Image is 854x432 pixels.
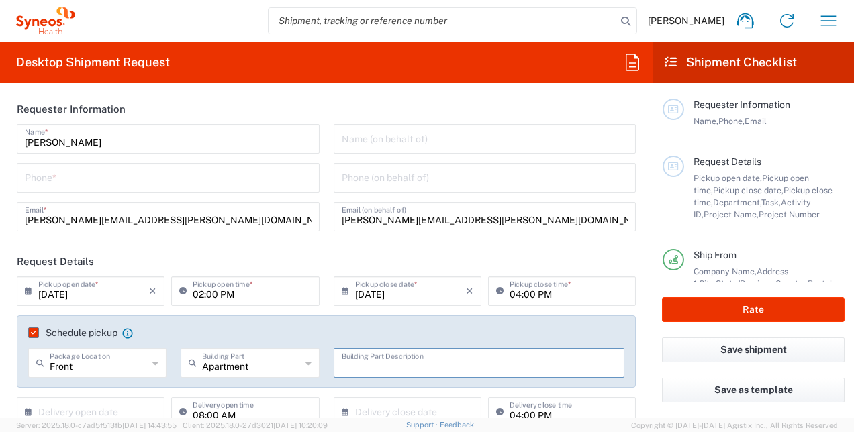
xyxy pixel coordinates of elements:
[273,421,328,429] span: [DATE] 10:20:09
[704,209,759,219] span: Project Name,
[16,54,170,70] h2: Desktop Shipment Request
[17,103,126,116] h2: Requester Information
[28,327,117,338] label: Schedule pickup
[406,421,440,429] a: Support
[694,116,718,126] span: Name,
[183,421,328,429] span: Client: 2025.18.0-27d3021
[694,173,762,183] span: Pickup open date,
[716,278,775,288] span: State/Province,
[761,197,781,207] span: Task,
[745,116,767,126] span: Email
[759,209,820,219] span: Project Number
[694,99,790,110] span: Requester Information
[694,266,757,276] span: Company Name,
[713,185,784,195] span: Pickup close date,
[662,378,845,402] button: Save as template
[662,337,845,362] button: Save shipment
[665,54,797,70] h2: Shipment Checklist
[269,8,616,34] input: Shipment, tracking or reference number
[718,116,745,126] span: Phone,
[662,297,845,322] button: Rate
[16,421,177,429] span: Server: 2025.18.0-c7ad5f513fb
[648,15,724,27] span: [PERSON_NAME]
[699,278,716,288] span: City,
[694,156,761,167] span: Request Details
[466,280,473,302] i: ×
[713,197,761,207] span: Department,
[440,421,474,429] a: Feedback
[122,421,177,429] span: [DATE] 14:43:55
[694,250,737,260] span: Ship From
[17,255,94,268] h2: Request Details
[149,280,156,302] i: ×
[775,278,808,288] span: Country,
[631,419,838,431] span: Copyright © [DATE]-[DATE] Agistix Inc., All Rights Reserved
